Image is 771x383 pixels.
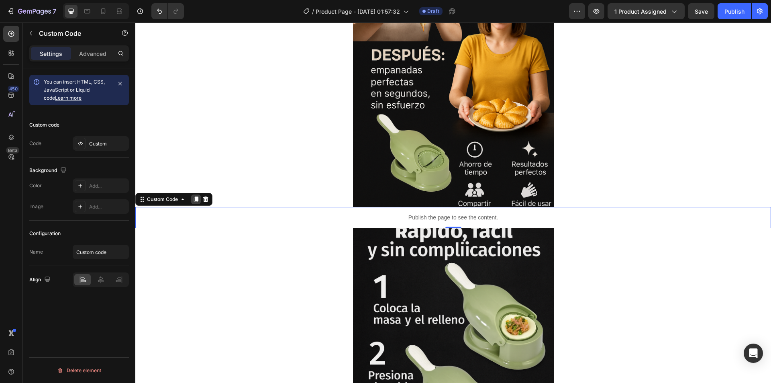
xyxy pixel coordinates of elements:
[89,203,127,211] div: Add...
[29,165,68,176] div: Background
[29,274,52,285] div: Align
[29,248,43,256] div: Name
[29,203,43,210] div: Image
[8,86,19,92] div: 450
[40,49,62,58] p: Settings
[151,3,184,19] div: Undo/Redo
[29,230,61,237] div: Configuration
[79,49,106,58] p: Advanced
[29,140,41,147] div: Code
[55,95,82,101] a: Learn more
[29,121,59,129] div: Custom code
[3,3,60,19] button: 7
[39,29,107,38] p: Custom Code
[744,344,763,363] div: Open Intercom Messenger
[53,6,56,16] p: 7
[312,7,314,16] span: /
[695,8,708,15] span: Save
[608,3,685,19] button: 1 product assigned
[57,366,101,375] div: Delete element
[135,23,771,383] iframe: Design area
[6,147,19,154] div: Beta
[29,182,42,189] div: Color
[89,140,127,147] div: Custom
[89,182,127,190] div: Add...
[427,8,439,15] span: Draft
[10,173,44,180] div: Custom Code
[688,3,714,19] button: Save
[718,3,751,19] button: Publish
[44,79,105,101] span: You can insert HTML, CSS, JavaScript or Liquid code
[724,7,744,16] div: Publish
[614,7,667,16] span: 1 product assigned
[316,7,400,16] span: Product Page - [DATE] 01:57:32
[29,364,129,377] button: Delete element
